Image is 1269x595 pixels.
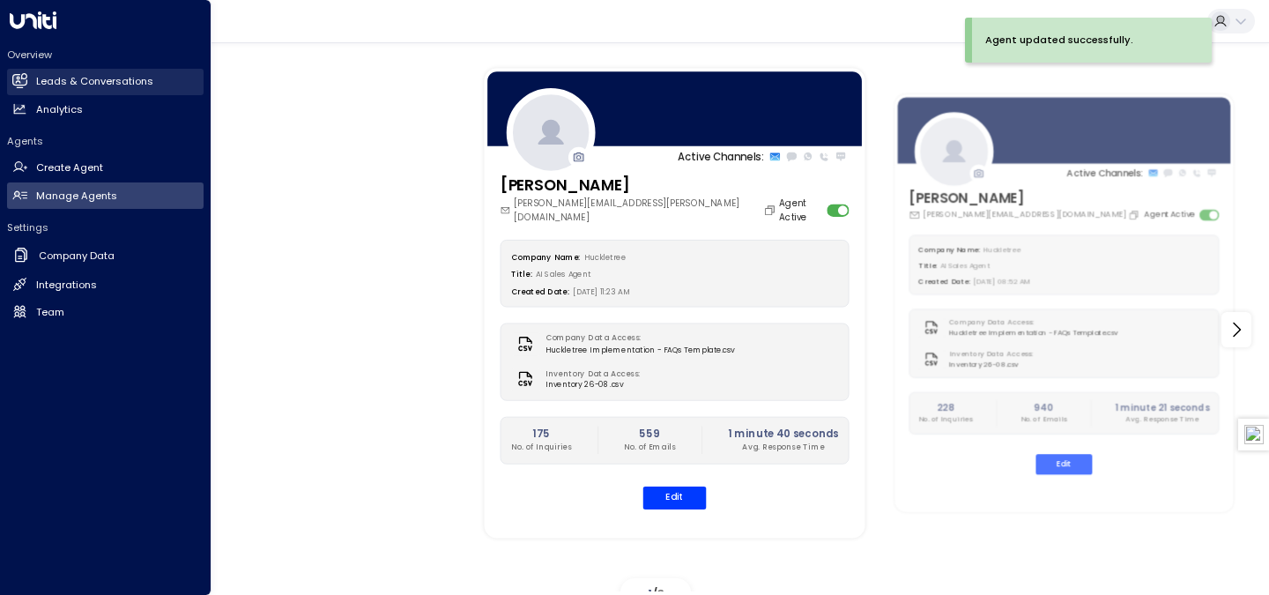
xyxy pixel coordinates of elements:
h3: [PERSON_NAME] [909,189,1143,209]
h2: 175 [511,427,571,442]
h2: Analytics [36,102,83,117]
label: Company Name: [511,251,580,262]
label: Inventory Data Access: [545,368,640,380]
button: Copy [1128,209,1142,220]
h2: 559 [624,427,676,442]
h2: 1 minute 40 seconds [728,427,838,442]
h2: 228 [919,401,973,414]
label: Company Data Access: [545,333,729,345]
p: Active Channels: [1067,166,1143,179]
h2: Company Data [39,249,115,264]
button: Edit [643,487,707,509]
a: Analytics [7,96,204,123]
div: [PERSON_NAME][EMAIL_ADDRESS][DOMAIN_NAME] [909,209,1143,220]
h2: Team [36,305,64,320]
a: Manage Agents [7,182,204,209]
p: No. of Inquiries [919,414,973,425]
p: Active Channels: [678,149,763,164]
button: Edit [1036,454,1093,474]
label: Company Name: [919,245,981,254]
span: Huckletree Implementation - FAQs Template.csv [949,328,1117,338]
h2: Settings [7,220,204,234]
label: Title: [919,261,938,270]
div: [PERSON_NAME][EMAIL_ADDRESS][PERSON_NAME][DOMAIN_NAME] [501,197,780,224]
h2: Overview [7,48,204,62]
label: Agent Active [1145,209,1196,220]
span: Inventory 26-08.csv [949,360,1039,370]
h2: Integrations [36,278,97,293]
h3: [PERSON_NAME] [501,175,780,197]
label: Agent Active [779,197,822,224]
span: Huckletree [584,251,627,262]
p: No. of Emails [624,442,676,453]
a: Create Agent [7,155,204,182]
span: [DATE] 08:52 AM [974,277,1031,286]
p: Avg. Response Time [728,442,838,453]
div: Agent updated successfully. [985,33,1133,48]
h2: 940 [1020,401,1066,414]
span: Huckletree [983,245,1020,254]
span: AI Sales Agent [940,261,990,270]
label: Company Data Access: [949,317,1112,328]
p: No. of Emails [1020,414,1066,425]
span: [DATE] 11:23 AM [573,286,630,297]
label: Created Date: [511,286,569,297]
a: Integrations [7,271,204,298]
a: Leads & Conversations [7,69,204,95]
a: Company Data [7,242,204,271]
span: Inventory 26-08.csv [545,380,646,391]
label: Title: [511,269,531,279]
label: Created Date: [919,277,970,286]
p: No. of Inquiries [511,442,571,453]
h2: Manage Agents [36,189,117,204]
span: Huckletree Implementation - FAQs Template.csv [545,345,735,356]
a: Team [7,299,204,325]
label: Inventory Data Access: [949,349,1033,360]
h2: Agents [7,134,204,148]
p: Avg. Response Time [1115,414,1209,425]
h2: Leads & Conversations [36,74,153,89]
button: Copy [763,205,779,217]
h2: 1 minute 21 seconds [1115,401,1209,414]
h2: Create Agent [36,160,103,175]
span: AI Sales Agent [536,269,591,279]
